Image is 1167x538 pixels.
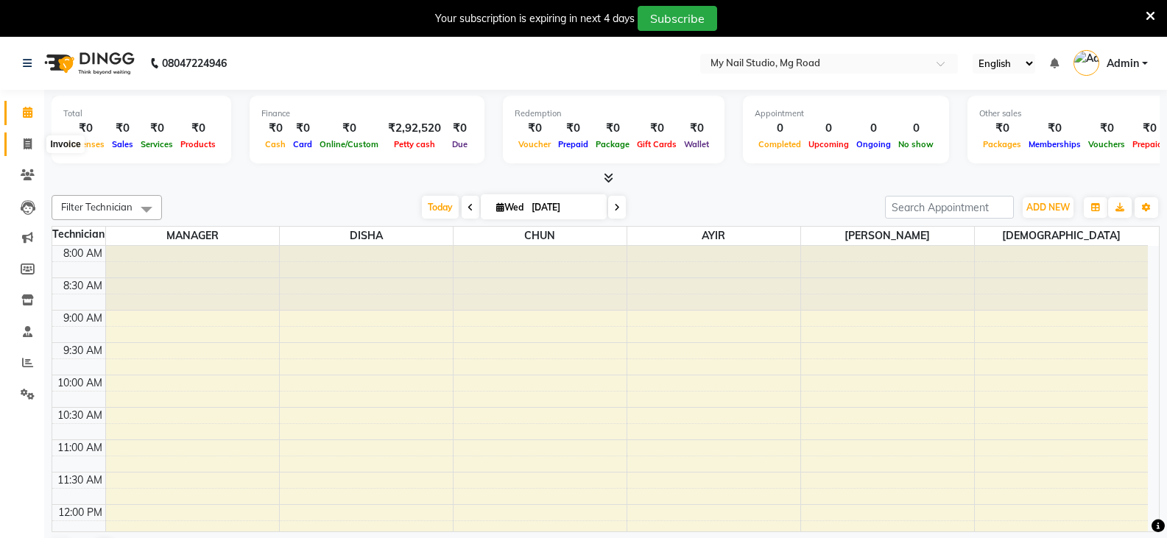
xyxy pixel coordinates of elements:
[1085,139,1129,149] span: Vouchers
[755,139,805,149] span: Completed
[137,139,177,149] span: Services
[422,196,459,219] span: Today
[177,139,219,149] span: Products
[447,120,473,137] div: ₹0
[853,120,895,137] div: 0
[680,139,713,149] span: Wallet
[390,139,439,149] span: Petty cash
[46,135,84,153] div: Invoice
[680,120,713,137] div: ₹0
[805,139,853,149] span: Upcoming
[554,139,592,149] span: Prepaid
[289,120,316,137] div: ₹0
[55,505,105,520] div: 12:00 PM
[979,139,1025,149] span: Packages
[805,120,853,137] div: 0
[52,227,105,242] div: Technician
[638,6,717,31] button: Subscribe
[979,120,1025,137] div: ₹0
[60,343,105,358] div: 9:30 AM
[515,120,554,137] div: ₹0
[261,139,289,149] span: Cash
[515,139,554,149] span: Voucher
[633,120,680,137] div: ₹0
[554,120,592,137] div: ₹0
[627,227,800,245] span: AYIR
[895,120,937,137] div: 0
[1026,202,1070,213] span: ADD NEW
[755,120,805,137] div: 0
[261,107,473,120] div: Finance
[493,202,527,213] span: Wed
[63,107,219,120] div: Total
[38,43,138,84] img: logo
[54,440,105,456] div: 11:00 AM
[633,139,680,149] span: Gift Cards
[1025,120,1085,137] div: ₹0
[108,139,137,149] span: Sales
[106,227,279,245] span: MANAGER
[60,311,105,326] div: 9:00 AM
[60,246,105,261] div: 8:00 AM
[1085,120,1129,137] div: ₹0
[755,107,937,120] div: Appointment
[448,139,471,149] span: Due
[1073,50,1099,76] img: Admin
[1107,56,1139,71] span: Admin
[895,139,937,149] span: No show
[60,278,105,294] div: 8:30 AM
[63,120,108,137] div: ₹0
[177,120,219,137] div: ₹0
[316,139,382,149] span: Online/Custom
[592,139,633,149] span: Package
[435,11,635,26] div: Your subscription is expiring in next 4 days
[592,120,633,137] div: ₹0
[527,197,601,219] input: 2025-09-03
[885,196,1014,219] input: Search Appointment
[137,120,177,137] div: ₹0
[54,375,105,391] div: 10:00 AM
[975,227,1149,245] span: [DEMOGRAPHIC_DATA]
[1023,197,1073,218] button: ADD NEW
[280,227,453,245] span: DISHA
[54,408,105,423] div: 10:30 AM
[261,120,289,137] div: ₹0
[1025,139,1085,149] span: Memberships
[54,472,105,488] div: 11:30 AM
[515,107,713,120] div: Redemption
[316,120,382,137] div: ₹0
[382,120,447,137] div: ₹2,92,520
[61,201,133,213] span: Filter Technician
[853,139,895,149] span: Ongoing
[801,227,974,245] span: [PERSON_NAME]
[454,227,627,245] span: CHUN
[108,120,137,137] div: ₹0
[162,43,227,84] b: 08047224946
[289,139,316,149] span: Card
